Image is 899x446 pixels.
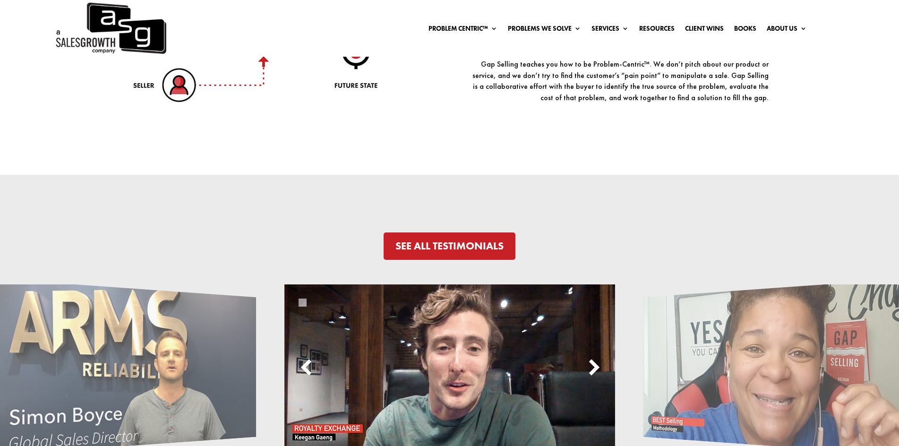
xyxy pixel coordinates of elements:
a: Problem Centric™ [428,25,497,35]
a: About Us [767,25,807,35]
a: See All Testimonials [384,232,516,260]
a: Client Wins [685,25,724,35]
p: Gap Selling teaches you how to be Problem-Centric™. We don’t pitch about our product or service, ... [467,59,769,103]
a: Resources [639,25,675,35]
a: Books [734,25,756,35]
a: Services [591,25,629,35]
a: Problems We Solve [508,25,581,35]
